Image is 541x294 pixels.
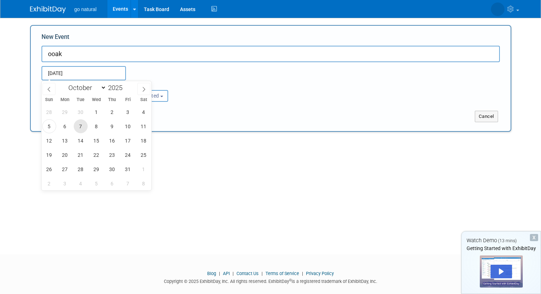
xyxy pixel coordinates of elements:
[88,98,104,102] span: Wed
[74,105,88,119] span: September 30, 2025
[89,119,103,133] span: October 8, 2025
[105,119,119,133] span: October 9, 2025
[137,119,151,133] span: October 11, 2025
[265,271,299,276] a: Terms of Service
[74,162,88,176] span: October 28, 2025
[300,271,305,276] span: |
[74,6,97,12] span: go natural
[42,176,56,190] span: November 2, 2025
[89,162,103,176] span: October 29, 2025
[105,105,119,119] span: October 2, 2025
[260,271,264,276] span: |
[42,119,56,133] span: October 5, 2025
[121,148,135,162] span: October 24, 2025
[74,119,88,133] span: October 7, 2025
[121,162,135,176] span: October 31, 2025
[105,162,119,176] span: October 30, 2025
[58,148,72,162] span: October 20, 2025
[104,98,120,102] span: Thu
[65,83,106,92] select: Month
[58,176,72,190] span: November 3, 2025
[137,134,151,148] span: October 18, 2025
[121,119,135,133] span: October 10, 2025
[105,134,119,148] span: October 16, 2025
[136,98,151,102] span: Sat
[42,66,126,80] input: Start Date - End Date
[207,271,216,276] a: Blog
[137,105,151,119] span: October 4, 2025
[58,105,72,119] span: September 29, 2025
[137,176,151,190] span: November 8, 2025
[89,176,103,190] span: November 5, 2025
[74,148,88,162] span: October 21, 2025
[74,176,88,190] span: November 4, 2025
[89,148,103,162] span: October 22, 2025
[120,98,136,102] span: Fri
[42,46,500,62] input: Name of Trade Show / Conference
[491,265,512,278] div: Play
[237,271,259,276] a: Contact Us
[58,162,72,176] span: October 27, 2025
[137,148,151,162] span: October 25, 2025
[491,3,505,16] img: Joyce Adom
[73,98,88,102] span: Tue
[105,176,119,190] span: November 6, 2025
[58,134,72,148] span: October 13, 2025
[120,80,187,90] div: Participation:
[58,119,72,133] span: October 6, 2025
[42,33,69,44] label: New Event
[42,148,56,162] span: October 19, 2025
[42,80,109,90] div: Attendance / Format:
[57,98,73,102] span: Mon
[42,134,56,148] span: October 12, 2025
[217,271,222,276] span: |
[137,162,151,176] span: November 1, 2025
[30,6,66,13] img: ExhibitDay
[121,176,135,190] span: November 7, 2025
[42,105,56,119] span: September 28, 2025
[106,84,128,92] input: Year
[105,148,119,162] span: October 23, 2025
[121,105,135,119] span: October 3, 2025
[89,134,103,148] span: October 15, 2025
[462,237,541,244] div: Watch Demo
[223,271,230,276] a: API
[42,98,57,102] span: Sun
[89,105,103,119] span: October 1, 2025
[306,271,334,276] a: Privacy Policy
[462,245,541,252] div: Getting Started with ExhibitDay
[530,234,538,241] div: Dismiss
[498,238,517,243] span: (13 mins)
[74,134,88,148] span: October 14, 2025
[231,271,235,276] span: |
[289,278,292,282] sup: ®
[42,162,56,176] span: October 26, 2025
[475,111,498,122] button: Cancel
[121,134,135,148] span: October 17, 2025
